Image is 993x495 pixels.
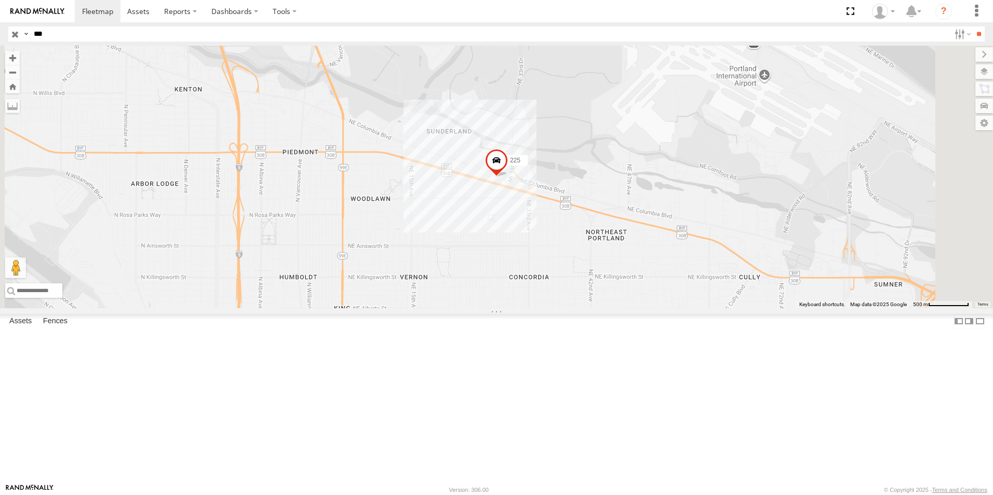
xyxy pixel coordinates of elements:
[5,51,20,65] button: Zoom in
[975,116,993,130] label: Map Settings
[6,485,53,495] a: Visit our Website
[38,314,73,328] label: Fences
[950,26,973,42] label: Search Filter Options
[910,301,972,308] button: Map Scale: 500 m per 75 pixels
[5,65,20,79] button: Zoom out
[932,487,987,493] a: Terms and Conditions
[5,257,26,278] button: Drag Pegman onto the map to open Street View
[913,301,928,307] span: 500 m
[977,302,988,307] a: Terms (opens in new tab)
[799,301,844,308] button: Keyboard shortcuts
[850,301,907,307] span: Map data ©2025 Google
[868,4,898,19] div: Heidi Drysdale
[884,487,987,493] div: © Copyright 2025 -
[954,314,964,329] label: Dock Summary Table to the Left
[449,487,489,493] div: Version: 306.00
[5,99,20,113] label: Measure
[935,3,952,20] i: ?
[964,314,974,329] label: Dock Summary Table to the Right
[5,79,20,93] button: Zoom Home
[4,314,37,328] label: Assets
[10,8,64,15] img: rand-logo.svg
[975,314,985,329] label: Hide Summary Table
[22,26,30,42] label: Search Query
[510,157,520,164] span: 225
